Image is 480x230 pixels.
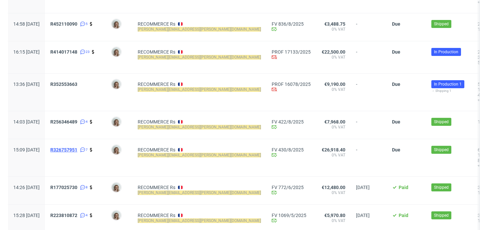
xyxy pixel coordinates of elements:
span: 8 [86,185,88,190]
span: R177025730 [50,185,77,190]
span: 15:28 [DATE] [13,213,40,218]
a: FV 772/6/2025 [272,185,311,190]
a: R352553663 [50,82,79,87]
span: R452110090 [50,21,77,27]
a: FV 430/8/2025 [272,147,311,152]
span: Due [392,21,400,27]
span: - [356,82,381,103]
div: → Shipping 1 [431,88,467,94]
span: Shipped [434,21,449,27]
span: - [356,119,381,131]
a: RECOMMERCE Rs [138,21,175,27]
img: Monika Poźniak [112,183,121,192]
span: R326757951 [50,147,77,152]
span: Shipped [434,184,449,190]
a: FV 422/8/2025 [272,119,311,124]
a: R223810872 [50,213,79,218]
span: 4 [86,213,88,218]
span: €22,500.00 [322,49,345,55]
a: RECOMMERCE Rs [138,82,175,87]
span: 16:15 [DATE] [13,49,40,55]
span: Due [392,49,400,55]
span: - [356,21,381,33]
a: RECOMMERCE Rs [138,119,175,124]
img: Monika Poźniak [112,47,121,57]
span: 7 [86,147,88,152]
a: 7 [79,147,88,152]
img: Monika Poźniak [112,211,121,220]
a: RECOMMERCE Rs [138,185,175,190]
span: [DATE] [356,185,370,190]
a: RECOMMERCE Rs [138,213,175,218]
span: 13:36 [DATE] [13,82,40,87]
span: 0% VAT [321,152,345,158]
span: 14:58 [DATE] [13,21,40,27]
mark: [PERSON_NAME][EMAIL_ADDRESS][PERSON_NAME][DOMAIN_NAME] [138,218,261,223]
a: R326757951 [50,147,79,152]
a: 4 [79,119,88,124]
span: €7,968.00 [324,119,345,124]
a: R256346489 [50,119,79,124]
span: R223810872 [50,213,77,218]
span: Due [392,147,400,152]
a: R177025730 [50,185,79,190]
a: PROF 16078/2025 [272,82,311,87]
span: €5,970.80 [324,213,345,218]
img: Monika Poźniak [112,80,121,89]
a: R414017148 [50,49,79,55]
span: R352553663 [50,82,77,87]
span: R414017148 [50,49,77,55]
span: Paid [399,213,408,218]
span: 0% VAT [321,124,345,130]
a: FV 836/8/2025 [272,21,311,27]
a: RECOMMERCE Rs [138,49,175,55]
span: 0% VAT [321,87,345,92]
span: In Production [434,49,458,55]
a: 8 [79,185,88,190]
span: Due [392,82,400,87]
mark: [PERSON_NAME][EMAIL_ADDRESS][PERSON_NAME][DOMAIN_NAME] [138,190,261,195]
span: R256346489 [50,119,77,124]
a: 5 [79,21,88,27]
span: - [356,49,381,65]
span: In Production 1 [434,81,462,87]
span: 0% VAT [321,27,345,32]
span: [DATE] [356,213,370,218]
span: €12,480.00 [322,185,345,190]
a: FV 1069/5/2025 [272,213,311,218]
span: 0% VAT [321,218,345,223]
span: 0% VAT [321,190,345,195]
a: PROF 17133/2025 [272,49,311,55]
span: 14:03 [DATE] [13,119,40,124]
span: 15:09 [DATE] [13,147,40,152]
span: €9,190.00 [324,82,345,87]
img: Monika Poźniak [112,145,121,154]
mark: [PERSON_NAME][EMAIL_ADDRESS][PERSON_NAME][DOMAIN_NAME] [138,125,261,129]
span: 5 [86,21,88,27]
span: Shipped [434,212,449,218]
a: RECOMMERCE Rs [138,147,175,152]
span: €26,918.40 [322,147,345,152]
mark: [PERSON_NAME][EMAIL_ADDRESS][PERSON_NAME][DOMAIN_NAME] [138,27,261,32]
span: 23 [86,49,90,55]
img: Monika Poźniak [112,117,121,126]
a: 4 [79,213,88,218]
a: 23 [79,49,90,55]
span: Due [392,119,400,124]
img: Monika Poźniak [112,19,121,29]
span: 0% VAT [321,55,345,60]
mark: [PERSON_NAME][EMAIL_ADDRESS][PERSON_NAME][DOMAIN_NAME] [138,55,261,60]
span: - [356,147,381,168]
span: Paid [399,185,408,190]
span: Shipped [434,119,449,125]
span: €3,488.75 [324,21,345,27]
span: 4 [86,119,88,124]
span: 14:26 [DATE] [13,185,40,190]
mark: [PERSON_NAME][EMAIL_ADDRESS][PERSON_NAME][DOMAIN_NAME] [138,153,261,157]
a: R452110090 [50,21,79,27]
mark: [PERSON_NAME][EMAIL_ADDRESS][PERSON_NAME][DOMAIN_NAME] [138,87,261,92]
span: Shipped [434,147,449,153]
